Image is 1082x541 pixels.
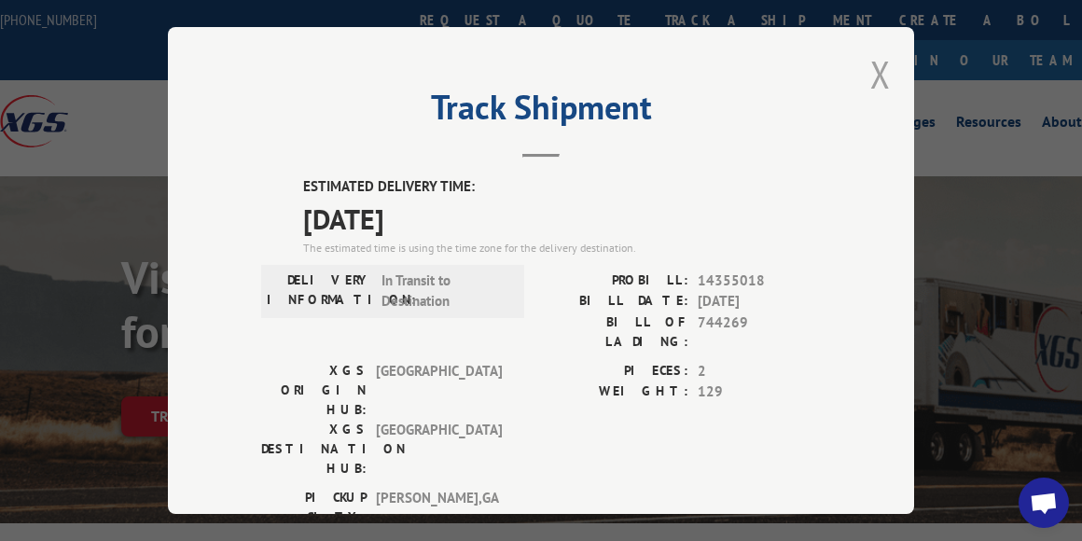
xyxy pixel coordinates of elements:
[261,420,367,479] label: XGS DESTINATION HUB:
[870,49,891,99] button: Close modal
[261,488,367,527] label: PICKUP CITY:
[381,270,507,312] span: In Transit to Destination
[698,381,821,403] span: 129
[376,361,502,420] span: [GEOGRAPHIC_DATA]
[698,291,821,312] span: [DATE]
[261,361,367,420] label: XGS ORIGIN HUB:
[267,270,372,312] label: DELIVERY INFORMATION:
[541,312,688,352] label: BILL OF LADING:
[1019,478,1069,528] div: Open chat
[541,291,688,312] label: BILL DATE:
[698,361,821,382] span: 2
[303,176,821,198] label: ESTIMATED DELIVERY TIME:
[698,312,821,352] span: 744269
[541,270,688,292] label: PROBILL:
[541,361,688,382] label: PIECES:
[698,270,821,292] span: 14355018
[376,488,502,527] span: [PERSON_NAME] , GA
[303,198,821,240] span: [DATE]
[261,94,821,130] h2: Track Shipment
[303,240,821,257] div: The estimated time is using the time zone for the delivery destination.
[376,420,502,479] span: [GEOGRAPHIC_DATA]
[541,381,688,403] label: WEIGHT:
